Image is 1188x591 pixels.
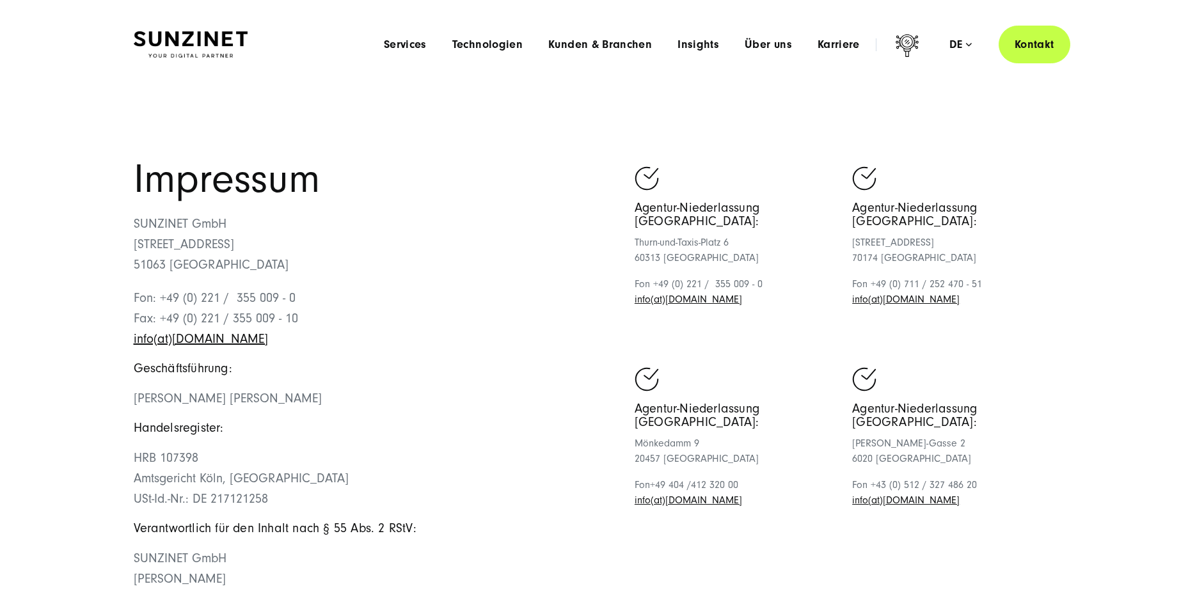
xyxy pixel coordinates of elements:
[134,422,594,435] h5: Handelsregister:
[134,492,268,506] span: USt-Id.-Nr.: DE 217121258
[134,471,349,485] span: Amtsgericht Köln, [GEOGRAPHIC_DATA]
[134,362,594,375] h5: Geschäftsführung:
[134,332,268,346] a: Schreiben Sie eine E-Mail an sunzinet
[691,479,738,491] span: 412 320 00
[134,572,226,586] span: [PERSON_NAME]
[635,494,742,506] a: Schreiben Sie eine E-Mail an sunzinet
[635,201,837,228] h5: Agentur-Niederlassung [GEOGRAPHIC_DATA]:
[852,402,1054,429] h5: Agentur-Niederlassung [GEOGRAPHIC_DATA]:
[745,38,792,51] a: Über uns
[134,391,322,406] span: [PERSON_NAME] [PERSON_NAME]
[999,26,1070,63] a: Kontakt
[818,38,860,51] a: Karriere
[852,235,1054,265] p: [STREET_ADDRESS] 70174 [GEOGRAPHIC_DATA]
[548,38,652,51] a: Kunden & Branchen
[452,38,523,51] a: Technologien
[949,38,972,51] div: de
[852,477,1054,508] p: Fon +43 (0) 512 / 327 486 20
[635,436,837,466] p: Mönkedamm 9 20457 [GEOGRAPHIC_DATA]
[650,479,691,491] span: +49 404 /
[635,235,837,265] p: Thurn-und-Taxis-Platz 6 60313 [GEOGRAPHIC_DATA]
[677,38,719,51] a: Insights
[635,294,742,305] a: Schreiben Sie eine E-Mail an sunzinet
[852,494,960,506] a: Schreiben Sie eine E-Mail an sunzinet
[635,402,837,429] h5: Agentur-Niederlassung [GEOGRAPHIC_DATA]:
[852,294,960,305] a: Schreiben Sie eine E-Mail an sunzinet
[852,276,1054,307] p: Fon +49 (0) 711 / 252 470 - 51
[134,214,594,275] p: SUNZINET GmbH [STREET_ADDRESS] 51063 [GEOGRAPHIC_DATA]
[134,160,594,199] h1: Impressum
[635,276,837,307] p: Fon +49 (0) 221 / 355 009 - 0
[635,477,837,508] p: Fon
[384,38,427,51] a: Services
[852,436,1054,466] p: [PERSON_NAME]-Gasse 2 6020 [GEOGRAPHIC_DATA]
[852,201,1054,228] h5: Agentur-Niederlassung [GEOGRAPHIC_DATA]:
[134,451,198,465] span: HRB 107398
[134,288,594,349] p: Fon: +49 (0) 221 / 355 009 - 0 Fax: +49 (0) 221 / 355 009 - 10
[134,31,248,58] img: SUNZINET Full Service Digital Agentur
[134,522,594,535] h5: Verantwortlich für den Inhalt nach § 55 Abs. 2 RStV:
[134,551,226,565] span: SUNZINET GmbH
